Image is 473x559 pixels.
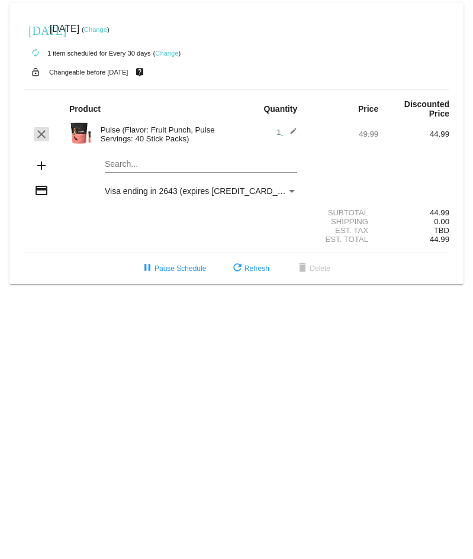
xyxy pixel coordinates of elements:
[307,208,378,217] div: Subtotal
[133,64,147,80] mat-icon: live_help
[69,121,93,145] img: Image-1-Pulse-1S-BAGPACKET-1000x1000-1.png
[295,264,330,273] span: Delete
[34,183,49,198] mat-icon: credit_card
[404,99,449,118] strong: Discounted Price
[283,127,297,141] mat-icon: edit
[34,127,49,141] mat-icon: clear
[307,235,378,244] div: Est. Total
[69,104,101,114] strong: Product
[263,104,297,114] strong: Quantity
[307,226,378,235] div: Est. Tax
[221,258,279,279] button: Refresh
[307,217,378,226] div: Shipping
[295,261,310,276] mat-icon: delete
[84,26,107,33] a: Change
[378,130,449,138] div: 44.99
[153,50,181,57] small: ( )
[28,64,43,80] mat-icon: lock_open
[276,128,297,137] span: 1
[434,226,449,235] span: TBD
[230,264,269,273] span: Refresh
[140,261,155,276] mat-icon: pause
[105,160,297,169] input: Search...
[105,186,297,196] mat-select: Payment Method
[230,261,244,276] mat-icon: refresh
[95,125,237,143] div: Pulse (Flavor: Fruit Punch, Pulse Servings: 40 Stick Packs)
[434,217,449,226] span: 0.00
[82,26,110,33] small: ( )
[358,104,378,114] strong: Price
[378,208,449,217] div: 44.99
[28,46,43,60] mat-icon: autorenew
[24,50,151,57] small: 1 item scheduled for Every 30 days
[49,69,128,76] small: Changeable before [DATE]
[105,186,303,196] span: Visa ending in 2643 (expires [CREDIT_CARD_DATA])
[131,258,215,279] button: Pause Schedule
[430,235,449,244] span: 44.99
[286,258,340,279] button: Delete
[155,50,178,57] a: Change
[307,130,378,138] div: 49.99
[140,264,206,273] span: Pause Schedule
[34,159,49,173] mat-icon: add
[28,22,43,37] mat-icon: [DATE]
